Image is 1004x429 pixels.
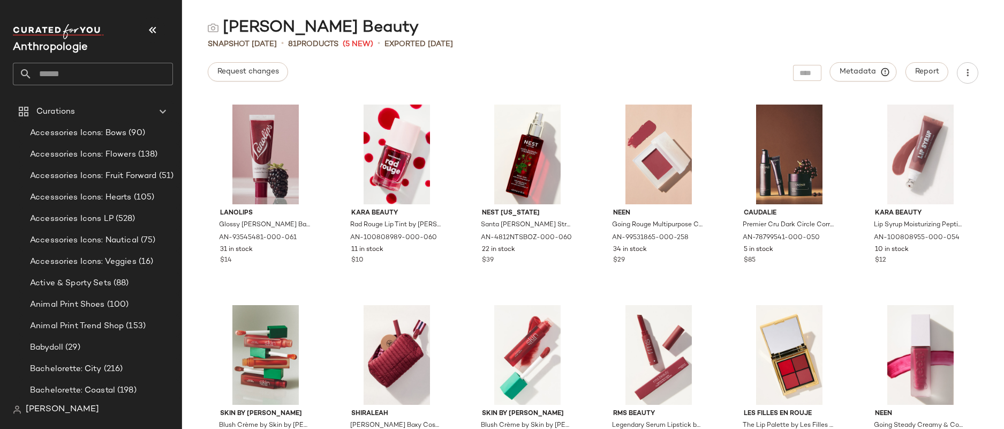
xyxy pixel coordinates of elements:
span: Accessories Icons: Veggies [30,256,137,268]
span: Report [915,68,939,76]
span: $14 [220,256,232,265]
span: Animal Print Trend Shop [30,320,124,332]
span: (5 New) [343,39,373,50]
span: Request changes [217,68,279,76]
span: Premier Cru Dark Circle Correcting Eye Cream by Caudalie in Purple at Anthropologie [743,220,834,230]
img: 4812NTSBOZ_060_b [473,105,582,204]
button: Report [905,62,948,82]
span: Going Rouge Multipurpose Cream Blush & Lip Tint by Neen in Pink at Anthropologie [612,220,703,230]
span: 81 [288,40,297,48]
span: (90) [126,127,145,139]
span: (88) [111,277,129,290]
span: (153) [124,320,146,332]
img: 93545481_061_a [212,105,320,204]
span: Accessories Icons: Bows [30,127,126,139]
span: Animal Print Shoes [30,299,105,311]
div: [PERSON_NAME] Beauty [208,17,419,39]
img: 99531865_258_b [605,105,713,204]
span: Babydoll [30,342,63,354]
span: (105) [132,191,155,204]
span: Skin by [PERSON_NAME] [220,409,311,419]
span: Neen [613,209,704,218]
span: (100) [105,299,129,311]
span: Bachelorette: Coastal [30,384,115,397]
span: Snapshot [DATE] [208,39,277,50]
span: Accessories Icons: Flowers [30,149,136,161]
span: AN-78799541-000-050 [743,233,820,243]
div: Products [288,39,338,50]
span: NEST [US_STATE] [482,209,573,218]
img: svg%3e [13,405,21,414]
span: (138) [136,149,158,161]
img: 93865848_060_b [735,305,843,405]
img: svg%3e [208,23,218,33]
img: cfy_white_logo.C9jOOHJF.svg [13,24,104,39]
span: 22 in stock [482,245,515,255]
img: 78799541_050_a11 [735,105,843,204]
span: Glossy [PERSON_NAME] Balm by LANOLIPS in Purple at Anthropologie [219,220,310,230]
span: Rad Rouge Lip Tint by [PERSON_NAME] Beauty in Red at Anthropologie [350,220,441,230]
span: 34 in stock [613,245,647,255]
span: AN-99531865-000-258 [612,233,689,243]
span: $29 [613,256,625,265]
p: Exported [DATE] [384,39,453,50]
span: AN-4812NTSBOZ-000-060 [481,233,572,243]
span: (75) [139,234,156,247]
span: (29) [63,342,80,354]
span: Les Filles en Rouje [744,409,835,419]
span: (51) [157,170,174,182]
span: AN-100808989-000-060 [350,233,437,243]
span: Curations [36,106,75,118]
span: 31 in stock [220,245,253,255]
img: 99531956_056_b [866,305,975,405]
span: [PERSON_NAME] [26,403,99,416]
img: 102552981_260_b [343,305,451,405]
span: $10 [351,256,364,265]
span: • [378,38,380,50]
img: 99322836_060_b [473,305,582,405]
span: (16) [137,256,154,268]
img: 99322836_066_a10 [212,305,320,405]
span: 10 in stock [875,245,909,255]
span: Accessories Icons: Fruit Forward [30,170,157,182]
span: LANOLIPS [220,209,311,218]
span: Accessories Icons: Nautical [30,234,139,247]
span: Kara Beauty [351,209,442,218]
span: Accessories Icons: Hearts [30,191,132,204]
span: Accessories Icons LP [30,213,114,225]
span: $39 [482,256,494,265]
span: AN-93545481-000-061 [219,233,297,243]
span: (528) [114,213,135,225]
span: $85 [744,256,756,265]
button: Metadata [830,62,897,82]
span: Bachelorette: City [30,363,102,375]
span: Caudalie [744,209,835,218]
span: Active & Sporty Sets [30,277,111,290]
button: Request changes [208,62,288,82]
span: (198) [115,384,137,397]
img: 100808955_054_b [866,105,975,204]
span: 11 in stock [351,245,383,255]
span: Neen [875,409,966,419]
span: Current Company Name [13,42,88,53]
span: $12 [875,256,886,265]
span: RMS Beauty [613,409,704,419]
span: • [281,38,284,50]
span: Skin by [PERSON_NAME] [482,409,573,419]
img: 87990636_065_b [605,305,713,405]
span: Lip Syrup Moisturizing Peptide Therapy by [PERSON_NAME] Beauty in Purple at Anthropologie [874,220,965,230]
span: 5 in stock [744,245,773,255]
span: Shiraleah [351,409,442,419]
span: Santa [PERSON_NAME] Strawberry Body Mist by NEST [US_STATE] in Red, Size: 4 oz at Anthropologie [481,220,572,230]
span: Kara Beauty [875,209,966,218]
span: Metadata [839,67,888,77]
span: (216) [102,363,123,375]
span: AN-100808955-000-054 [874,233,960,243]
img: 100808989_060_b [343,105,451,204]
